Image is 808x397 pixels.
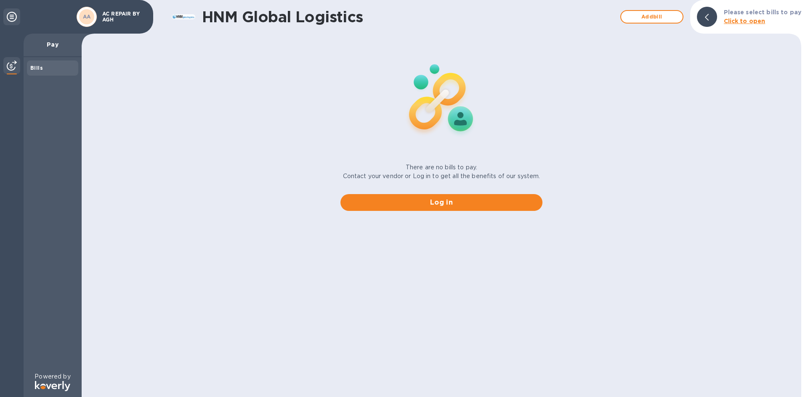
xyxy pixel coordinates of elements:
[30,65,43,71] b: Bills
[724,18,765,24] b: Click to open
[35,381,70,391] img: Logo
[35,372,70,381] p: Powered by
[202,8,616,26] h1: HNM Global Logistics
[83,13,91,20] b: AA
[628,12,676,22] span: Add bill
[102,11,144,23] p: AC REPAIR BY AGH
[30,40,75,49] p: Pay
[343,163,540,181] p: There are no bills to pay. Contact your vendor or Log in to get all the benefits of our system.
[340,194,542,211] button: Log in
[724,9,801,16] b: Please select bills to pay
[347,197,536,208] span: Log in
[620,10,683,24] button: Addbill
